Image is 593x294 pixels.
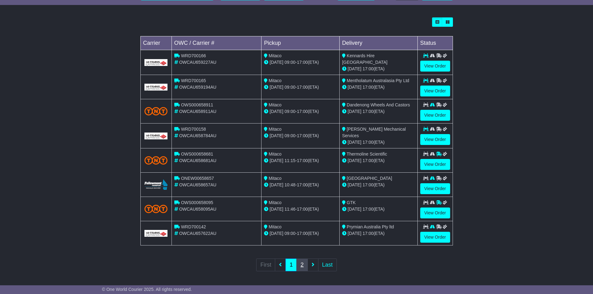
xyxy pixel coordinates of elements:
div: (ETA) [342,84,415,91]
span: 10:48 [285,182,295,187]
span: Thermoline Scientific [347,152,387,156]
span: 17:00 [363,109,374,114]
span: 17:00 [363,85,374,90]
td: Status [417,36,453,50]
img: GetCarrierServiceLogo [144,84,168,91]
div: - (ETA) [264,206,337,212]
span: 17:00 [297,207,308,212]
span: [DATE] [270,109,283,114]
span: Mitaco [269,102,281,107]
td: Delivery [339,36,417,50]
span: 17:00 [297,109,308,114]
span: 17:00 [297,158,308,163]
span: Kennards Hire [GEOGRAPHIC_DATA] [342,53,388,65]
span: Mitaco [269,53,281,58]
span: GTK [347,200,356,205]
span: Prymian Australia Pty ltd [347,224,394,229]
span: WRD700166 [181,53,206,58]
span: OWCAU658681AU [179,158,216,163]
span: [PERSON_NAME] Mechanical Services [342,127,406,138]
span: Mitaco [269,127,281,132]
td: OWC / Carrier # [172,36,261,50]
a: View Order [420,61,450,72]
span: 09:00 [285,109,295,114]
div: (ETA) [342,108,415,115]
span: © One World Courier 2025. All rights reserved. [102,287,192,292]
span: [DATE] [348,182,361,187]
img: GetCarrierServiceLogo [144,133,168,139]
span: 09:00 [285,60,295,65]
div: - (ETA) [264,182,337,188]
span: [DATE] [270,182,283,187]
span: [DATE] [270,158,283,163]
span: [DATE] [270,207,283,212]
div: - (ETA) [264,108,337,115]
span: Mitaco [269,224,281,229]
span: WRD700142 [181,224,206,229]
a: 1 [285,259,297,271]
span: [DATE] [270,60,283,65]
div: - (ETA) [264,230,337,237]
span: [DATE] [348,85,361,90]
span: 17:00 [363,66,374,71]
span: ONEW00658657 [181,176,214,181]
span: WRD700158 [181,127,206,132]
a: Last [318,259,337,271]
a: View Order [420,208,450,218]
span: 17:00 [297,231,308,236]
span: [DATE] [270,231,283,236]
span: 09:00 [285,231,295,236]
a: View Order [420,134,450,145]
div: (ETA) [342,230,415,237]
span: [DATE] [348,231,361,236]
td: Carrier [140,36,172,50]
div: (ETA) [342,182,415,188]
span: Mitaco [269,200,281,205]
span: 17:00 [297,60,308,65]
a: View Order [420,110,450,121]
span: 17:00 [363,207,374,212]
span: OWS000658681 [181,152,213,156]
span: OWCAU658657AU [179,182,216,187]
img: TNT_Domestic.png [144,156,168,165]
span: OWCAU659227AU [179,60,216,65]
a: View Order [420,183,450,194]
a: View Order [420,159,450,170]
a: 2 [296,259,308,271]
span: OWS000658911 [181,102,213,107]
img: TNT_Domestic.png [144,205,168,213]
span: 11:15 [285,158,295,163]
span: Mitaco [269,152,281,156]
img: GetCarrierServiceLogo [144,59,168,66]
td: Pickup [261,36,340,50]
div: - (ETA) [264,84,337,91]
span: [DATE] [270,85,283,90]
span: [DATE] [270,133,283,138]
div: (ETA) [342,157,415,164]
span: [DATE] [348,158,361,163]
span: 09:00 [285,133,295,138]
span: 17:00 [363,182,374,187]
span: 11:46 [285,207,295,212]
span: 17:00 [297,182,308,187]
div: - (ETA) [264,133,337,139]
span: 09:00 [285,85,295,90]
span: Dandenong Wheels And Castors [347,102,410,107]
img: GetCarrierServiceLogo [144,230,168,237]
a: View Order [420,232,450,243]
span: [DATE] [348,207,361,212]
span: [DATE] [348,109,361,114]
span: [DATE] [348,140,361,145]
span: 17:00 [297,133,308,138]
span: 17:00 [363,140,374,145]
span: WRD700165 [181,78,206,83]
span: Mitaco [269,176,281,181]
span: 17:00 [297,85,308,90]
span: 17:00 [363,158,374,163]
div: - (ETA) [264,59,337,66]
span: [GEOGRAPHIC_DATA] [347,176,392,181]
div: (ETA) [342,206,415,212]
span: OWCAU658911AU [179,109,216,114]
span: [DATE] [348,66,361,71]
span: OWCAU658095AU [179,207,216,212]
